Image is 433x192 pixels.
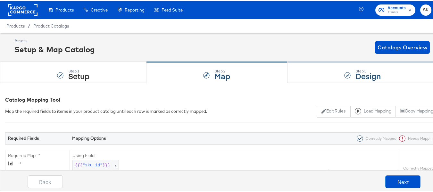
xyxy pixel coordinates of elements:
[162,6,183,12] span: Feed Suite
[378,42,427,51] span: Catalogs Overview
[355,70,381,80] strong: Design
[354,134,396,141] div: Correctly Mapped
[111,159,119,170] span: x
[423,5,429,13] span: SK
[75,162,82,168] span: {{{
[350,105,396,116] button: Load Mapping
[68,68,89,72] div: Step: 1
[214,68,230,72] div: Step: 2
[28,174,63,187] button: Back
[33,22,69,28] a: Product Catalogs
[72,152,321,158] label: Using Field:
[387,4,406,11] span: Accounts
[385,174,421,187] button: Next
[387,9,406,14] span: Primark
[125,6,145,12] span: Reporting
[317,105,350,116] button: Edit Rules
[91,6,108,12] span: Creative
[103,162,110,168] span: }}}
[6,22,25,28] span: Products
[375,40,430,53] button: Catalogs Overview
[55,6,74,12] span: Products
[25,22,33,28] span: /
[5,107,207,113] div: Map the required fields to items in your product catalog until each row is marked as correctly ma...
[14,37,95,43] div: Assets
[8,134,39,140] strong: Required Fields
[8,152,67,158] label: Required Map: *
[420,4,431,15] button: SK
[8,159,23,166] div: id
[355,68,381,72] div: Step: 3
[375,4,415,15] button: AccountsPrimark
[72,134,106,140] strong: Mapping Options
[14,43,95,54] div: Setup & Map Catalog
[214,70,230,80] strong: Map
[68,70,89,80] strong: Setup
[82,162,102,168] span: "sku_id"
